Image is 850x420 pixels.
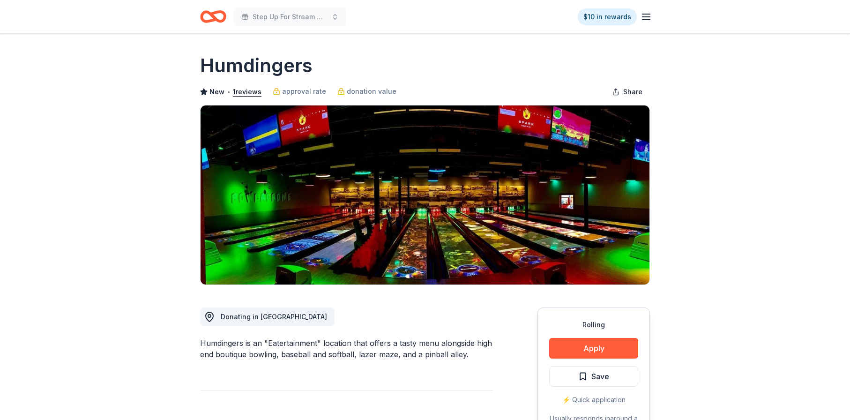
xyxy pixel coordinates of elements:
[200,52,313,79] h1: Humdingers
[200,6,226,28] a: Home
[337,86,396,97] a: donation value
[200,337,492,360] div: Humdingers is an "Eatertainment" location that offers a tasty menu alongside high end boutique bo...
[209,86,224,97] span: New
[347,86,396,97] span: donation value
[234,7,346,26] button: Step Up For Stream Gift Basket Raffle
[549,319,638,330] div: Rolling
[578,8,637,25] a: $10 in rewards
[549,394,638,405] div: ⚡️ Quick application
[591,370,609,382] span: Save
[549,338,638,359] button: Apply
[233,86,261,97] button: 1reviews
[549,366,638,387] button: Save
[282,86,326,97] span: approval rate
[604,82,650,101] button: Share
[201,105,649,285] img: Image for Humdingers
[273,86,326,97] a: approval rate
[221,313,327,321] span: Donating in [GEOGRAPHIC_DATA]
[253,11,328,22] span: Step Up For Stream Gift Basket Raffle
[227,88,231,96] span: •
[623,86,642,97] span: Share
